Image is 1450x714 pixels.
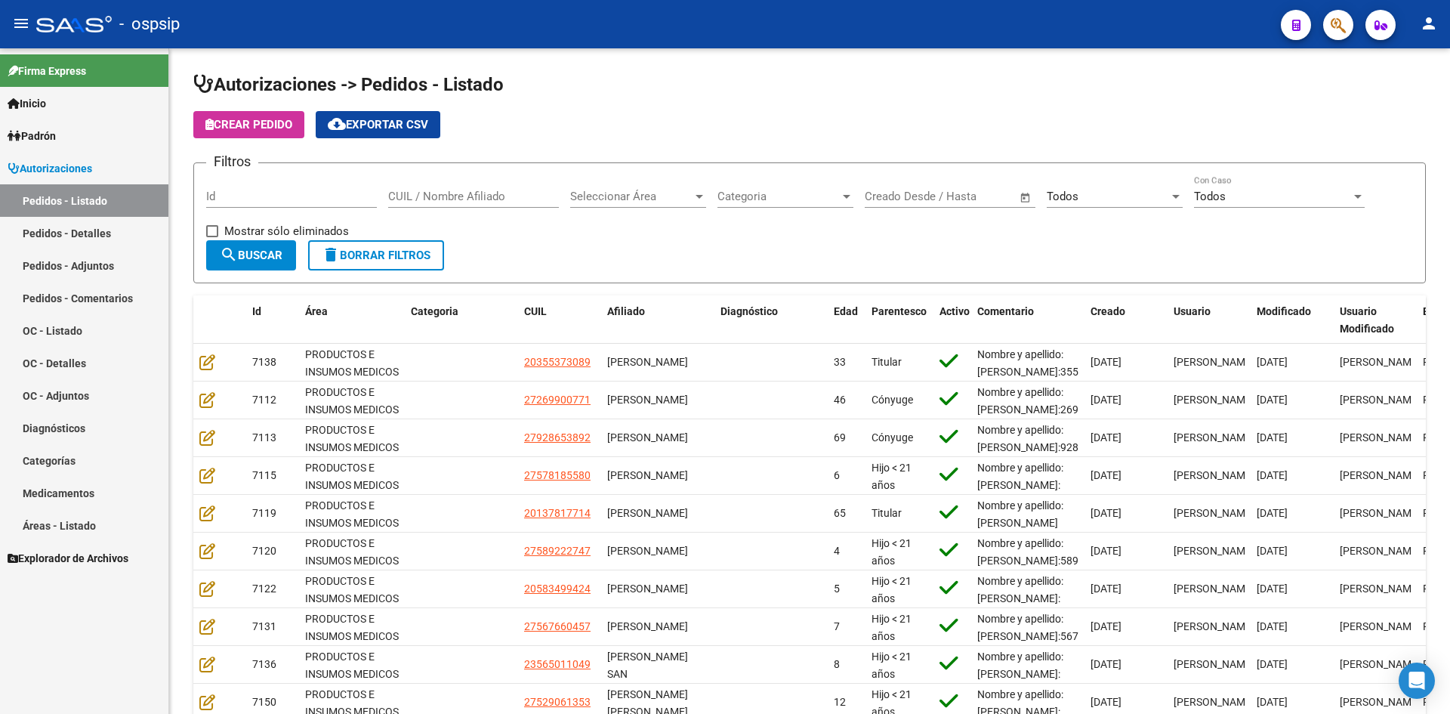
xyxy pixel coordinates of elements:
span: Cónyuge [872,394,913,406]
span: [DATE] [1091,431,1121,444]
span: 27529061353 [524,696,591,708]
h3: Filtros [206,151,258,172]
span: 20355373089 [524,356,591,368]
datatable-header-cell: Usuario [1168,295,1251,345]
datatable-header-cell: Creado [1084,295,1168,345]
span: [PERSON_NAME] [1174,431,1254,444]
span: [DATE] [1091,658,1121,670]
span: 7119 [252,507,276,519]
span: Mostrar sólo eliminados [224,222,349,240]
div: Open Intercom Messenger [1399,663,1435,699]
span: Parentesco [872,305,927,317]
span: Nombre y apellido: [PERSON_NAME]:35537308 Clinica Santa [PERSON_NAME] Fecha de cx: [DATE] [977,348,1109,429]
span: [PERSON_NAME] [1174,507,1254,519]
span: Hijo < 21 años [872,651,912,680]
span: 7136 [252,658,276,670]
span: Todos [1194,190,1226,203]
span: Edad [834,305,858,317]
span: [PERSON_NAME] [607,431,688,444]
span: [DATE] [1257,507,1288,519]
span: 4 [834,545,840,557]
span: Firma Express [8,63,86,79]
span: Cónyuge [872,431,913,444]
datatable-header-cell: Comentario [971,295,1084,345]
span: [PERSON_NAME] [1174,356,1254,368]
datatable-header-cell: CUIL [518,295,601,345]
span: Nombre y apellido: [PERSON_NAME]:58922274 Solicite documentacion y resumen de historia clinica [977,537,1109,635]
span: [PERSON_NAME] [1340,583,1421,595]
span: [DATE] [1257,431,1288,444]
span: Usuario Modificado [1340,305,1394,335]
span: [PERSON_NAME] [1340,431,1421,444]
span: [DATE] [1091,696,1121,708]
span: Modificado [1257,305,1311,317]
span: - ospsip [119,8,180,41]
span: Comentario [977,305,1034,317]
mat-icon: person [1420,14,1438,32]
span: CUIL [524,305,547,317]
span: [PERSON_NAME] [1174,545,1254,557]
span: Id [252,305,261,317]
span: Área [305,305,328,317]
span: [DATE] [1257,696,1288,708]
span: Buscar [220,249,282,262]
span: Categoria [411,305,458,317]
mat-icon: menu [12,14,30,32]
mat-icon: search [220,246,238,264]
span: Usuario [1174,305,1211,317]
span: [PERSON_NAME] [1340,658,1421,670]
datatable-header-cell: Categoria [405,295,518,345]
datatable-header-cell: Área [299,295,405,345]
input: Fecha fin [939,190,1013,203]
span: Titular [872,507,902,519]
span: 12 [834,696,846,708]
span: 8 [834,658,840,670]
span: 7112 [252,394,276,406]
span: Nombre y apellido: [PERSON_NAME]:26990077 Reposicion Nuestra [PERSON_NAME] [977,386,1109,450]
span: [PERSON_NAME] [1340,696,1421,708]
button: Buscar [206,240,296,270]
span: PRODUCTOS E INSUMOS MEDICOS [305,462,399,491]
span: [PERSON_NAME] [1340,507,1421,519]
span: [PERSON_NAME] [1340,356,1421,368]
span: 27567660457 [524,620,591,632]
span: 33 [834,356,846,368]
button: Exportar CSV [316,111,440,138]
span: 7150 [252,696,276,708]
span: [PERSON_NAME] SAN [PERSON_NAME] [607,651,688,697]
span: 65 [834,507,846,519]
button: Crear Pedido [193,111,304,138]
datatable-header-cell: Id [246,295,299,345]
span: Hijo < 21 años [872,462,912,491]
span: Titular [872,356,902,368]
span: [DATE] [1257,583,1288,595]
button: Borrar Filtros [308,240,444,270]
button: Open calendar [1017,189,1035,206]
span: [PERSON_NAME] [1174,696,1254,708]
input: Fecha inicio [865,190,926,203]
span: Explorador de Archivos [8,550,128,567]
datatable-header-cell: Diagnóstico [714,295,828,345]
span: [PERSON_NAME] [1340,620,1421,632]
span: 27589222747 [524,545,591,557]
span: Nombre y apellido: [PERSON_NAME]:[PHONE_NUMBER] Teléfono: [PHONE_NUMBER] Dirección: [PERSON_NAME]... [977,462,1070,663]
span: 27578185580 [524,469,591,481]
span: [PERSON_NAME] [1174,394,1254,406]
span: [PERSON_NAME] [1174,469,1254,481]
span: 23565011049 [524,658,591,670]
span: 7138 [252,356,276,368]
span: [DATE] [1257,658,1288,670]
span: [DATE] [1091,507,1121,519]
span: [PERSON_NAME] [607,507,688,519]
mat-icon: cloud_download [328,115,346,133]
span: [PERSON_NAME] [607,469,688,481]
span: [DATE] [1091,545,1121,557]
span: 69 [834,431,846,444]
span: Todos [1047,190,1078,203]
span: PRODUCTOS E INSUMOS MEDICOS [305,537,399,567]
span: PRODUCTOS E INSUMOS MEDICOS [305,575,399,604]
span: 6 [834,469,840,481]
span: Seleccionar Área [570,190,693,203]
span: [DATE] [1091,620,1121,632]
span: [PERSON_NAME] [1340,394,1421,406]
